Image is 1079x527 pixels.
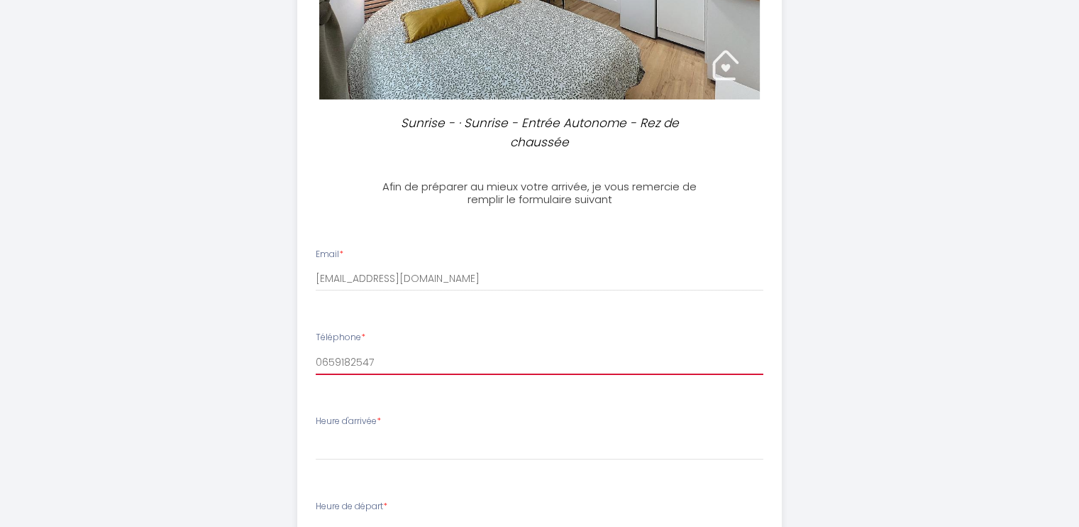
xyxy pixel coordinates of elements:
label: Téléphone [316,331,365,344]
h3: Afin de préparer au mieux votre arrivée, je vous remercie de remplir le formulaire suivant [382,180,697,206]
p: Sunrise - · Sunrise - Entrée Autonome - Rez de chaussée [388,114,692,151]
label: Heure d'arrivée [316,415,381,428]
label: Heure de départ [316,500,387,514]
label: Email [316,248,343,261]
